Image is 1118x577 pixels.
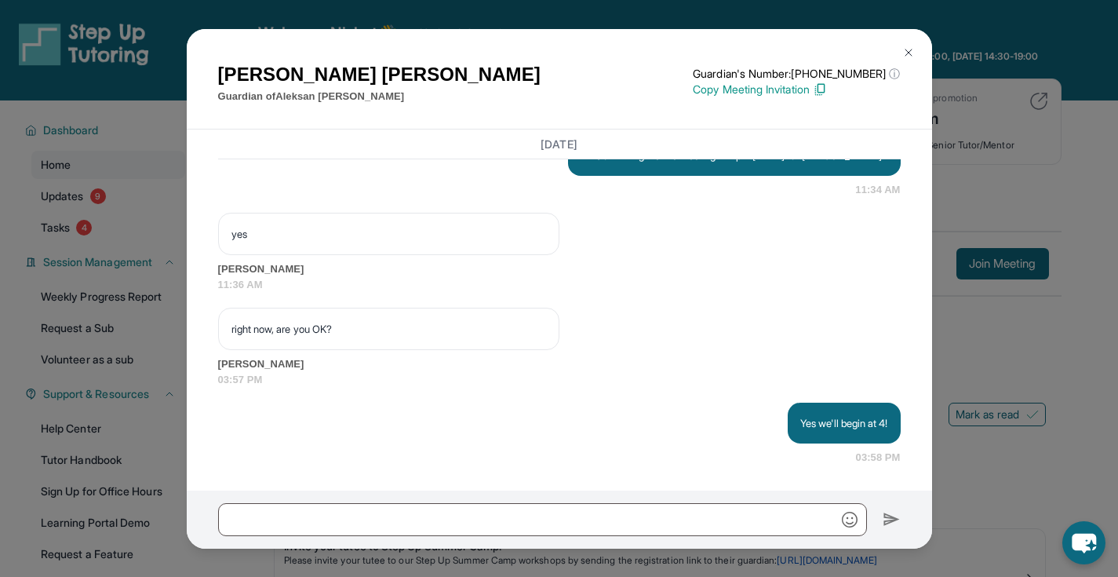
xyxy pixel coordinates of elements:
[218,60,541,89] h1: [PERSON_NAME] [PERSON_NAME]
[693,82,900,97] p: Copy Meeting Invitation
[889,66,900,82] span: ⓘ
[231,321,546,337] p: right now, are you OK?
[1062,521,1105,564] button: chat-button
[231,226,546,242] p: yes
[883,510,901,529] img: Send icon
[218,261,901,277] span: [PERSON_NAME]
[855,182,900,198] span: 11:34 AM
[218,356,901,372] span: [PERSON_NAME]
[813,82,827,97] img: Copy Icon
[218,372,901,388] span: 03:57 PM
[842,512,858,528] img: Emoji
[218,136,901,152] h3: [DATE]
[218,277,901,293] span: 11:36 AM
[856,450,901,466] span: 03:58 PM
[693,66,900,82] p: Guardian's Number: [PHONE_NUMBER]
[902,46,915,59] img: Close Icon
[218,89,541,104] p: Guardian of Aleksan [PERSON_NAME]
[800,415,887,431] p: Yes we'll begin at 4!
